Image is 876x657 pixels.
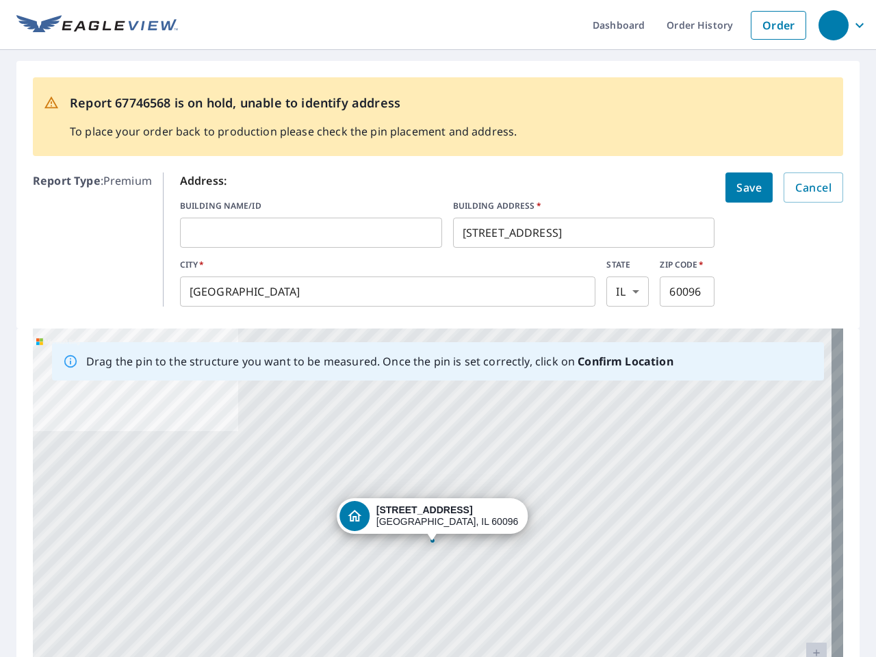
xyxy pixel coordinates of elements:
button: Cancel [784,172,843,203]
div: [GEOGRAPHIC_DATA], IL 60096 [376,504,518,528]
button: Save [725,172,773,203]
label: BUILDING NAME/ID [180,200,442,212]
span: Cancel [795,178,832,197]
p: Report 67746568 is on hold, unable to identify address [70,94,517,112]
label: CITY [180,259,596,271]
p: : Premium [33,172,152,307]
b: Report Type [33,173,101,188]
label: STATE [606,259,649,271]
span: Save [736,178,762,197]
em: IL [616,285,625,298]
strong: [STREET_ADDRESS] [376,504,473,515]
p: Drag the pin to the structure you want to be measured. Once the pin is set correctly, click on [86,353,673,370]
p: To place your order back to production please check the pin placement and address. [70,123,517,140]
div: Dropped pin, building 1, Residential property, 43366 N Willow Hollow Ln Winthrop Harbor, IL 60096 [337,498,528,541]
p: Address: [180,172,715,189]
img: EV Logo [16,15,178,36]
label: BUILDING ADDRESS [453,200,715,212]
a: Order [751,11,806,40]
b: Confirm Location [578,354,673,369]
label: ZIP CODE [660,259,714,271]
div: IL [606,276,649,307]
